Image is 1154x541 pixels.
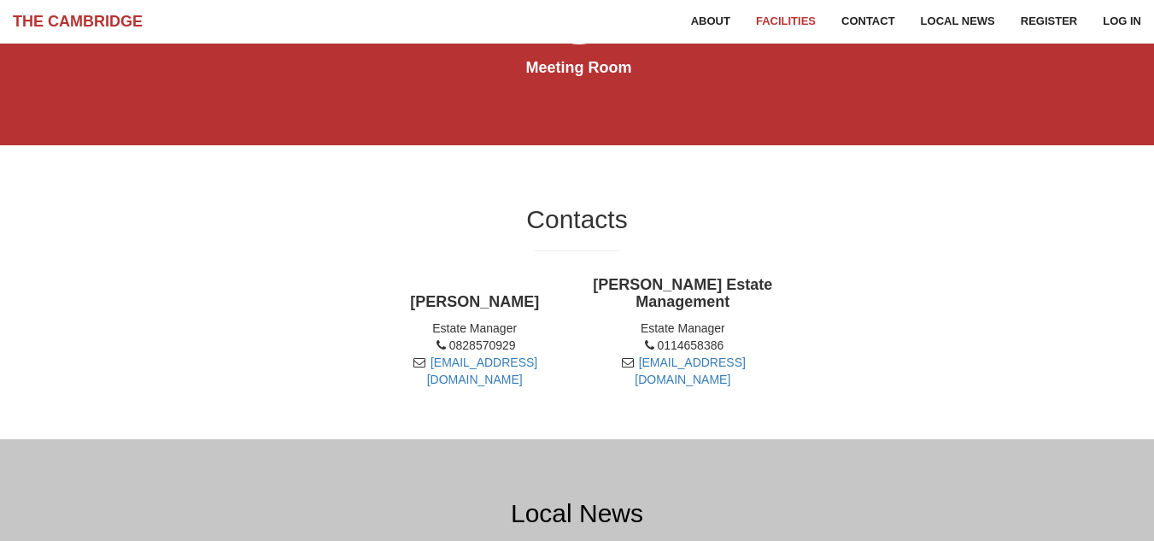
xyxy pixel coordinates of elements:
strong: Meeting Room [526,59,632,76]
a: [EMAIL_ADDRESS][DOMAIN_NAME] [427,356,538,386]
strong: [PERSON_NAME] Estate Management [593,276,772,310]
strong: [PERSON_NAME] [410,293,539,310]
li: 0828570929 [384,337,566,354]
h2: Local News [173,499,981,527]
a: [EMAIL_ADDRESS][DOMAIN_NAME] [635,356,746,386]
li: Estate Manager [591,320,774,337]
li: 0114658386 [591,337,774,354]
h2: Contacts [173,205,981,233]
li: Estate Manager [384,320,566,337]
